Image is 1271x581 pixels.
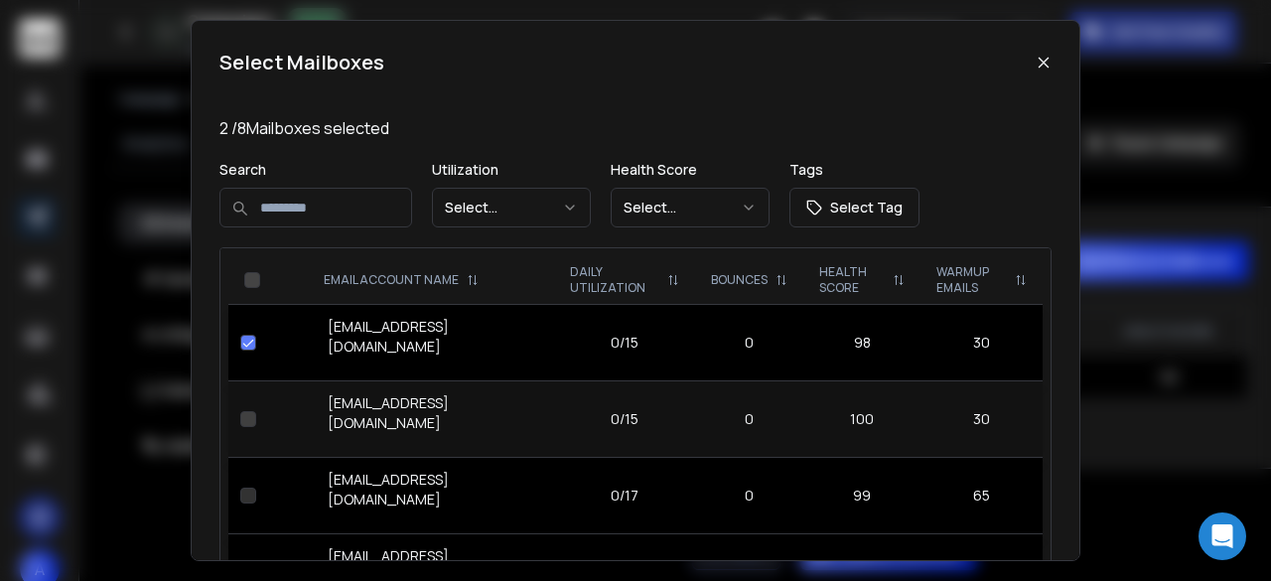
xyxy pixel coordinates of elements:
[611,160,770,180] p: Health Score
[1199,512,1246,560] div: Open Intercom Messenger
[432,160,591,180] p: Utilization
[219,116,1052,140] p: 2 / 8 Mailboxes selected
[432,188,591,227] button: Select...
[789,188,919,227] button: Select Tag
[219,160,412,180] p: Search
[219,49,384,76] h1: Select Mailboxes
[789,160,919,180] p: Tags
[611,188,770,227] button: Select...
